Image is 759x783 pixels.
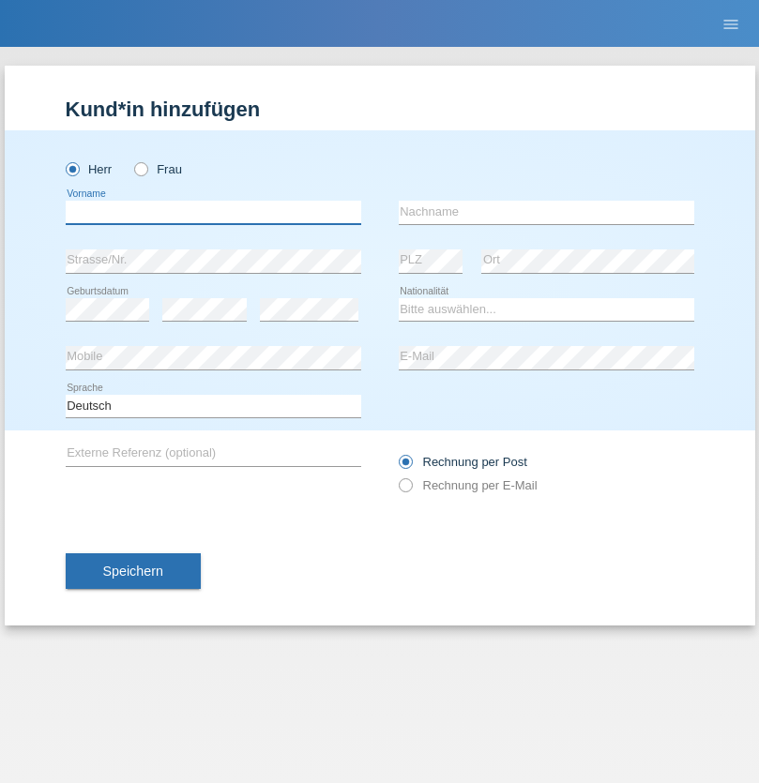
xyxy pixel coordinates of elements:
input: Rechnung per Post [399,455,411,478]
label: Frau [134,162,182,176]
input: Rechnung per E-Mail [399,478,411,502]
input: Herr [66,162,78,174]
label: Herr [66,162,113,176]
label: Rechnung per E-Mail [399,478,538,492]
button: Speichern [66,553,201,589]
i: menu [721,15,740,34]
input: Frau [134,162,146,174]
span: Speichern [103,564,163,579]
label: Rechnung per Post [399,455,527,469]
h1: Kund*in hinzufügen [66,98,694,121]
a: menu [712,18,750,29]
